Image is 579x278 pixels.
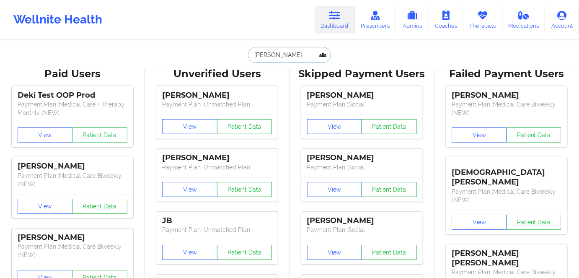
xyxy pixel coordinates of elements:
div: Deki Test OOP Prod [18,91,127,100]
p: Payment Plan : Medical Care Biweekly (NEW) [452,100,561,117]
a: Admins [396,6,429,34]
p: Payment Plan : Social [307,100,417,109]
p: Payment Plan : Social [307,163,417,171]
div: Paid Users [6,68,139,81]
a: Dashboard [315,6,355,34]
p: Payment Plan : Medical Care Biweekly (NEW) [18,171,127,188]
button: View [452,127,507,143]
button: View [307,245,362,260]
p: Payment Plan : Medical Care Biweekly (NEW) [18,242,127,259]
div: Failed Payment Users [440,68,574,81]
a: Therapists [463,6,502,34]
button: View [162,182,217,197]
button: View [162,245,217,260]
button: Patient Data [362,245,417,260]
a: Medications [502,6,545,34]
button: Patient Data [507,127,562,143]
button: Patient Data [362,119,417,134]
button: Patient Data [217,119,272,134]
button: View [162,119,217,134]
div: JB [162,216,272,226]
a: Coaches [429,6,463,34]
p: Payment Plan : Unmatched Plan [162,163,272,171]
div: Skipped Payment Users [295,68,429,81]
div: [PERSON_NAME] [PERSON_NAME] [452,249,561,268]
button: Patient Data [217,182,272,197]
button: View [18,199,73,214]
button: View [307,119,362,134]
p: Payment Plan : Unmatched Plan [162,226,272,234]
div: [DEMOGRAPHIC_DATA][PERSON_NAME] [452,161,561,187]
button: Patient Data [507,215,562,230]
button: Patient Data [217,245,272,260]
p: Payment Plan : Medical Care + Therapy Monthly (NEW) [18,100,127,117]
button: Patient Data [362,182,417,197]
p: Payment Plan : Social [307,226,417,234]
button: Patient Data [72,127,127,143]
div: [PERSON_NAME] [162,153,272,163]
p: Payment Plan : Medical Care Biweekly (NEW) [452,187,561,204]
div: [PERSON_NAME] [307,91,417,100]
div: Unverified Users [151,68,284,81]
button: Patient Data [72,199,127,214]
div: [PERSON_NAME] [307,216,417,226]
div: [PERSON_NAME] [18,233,127,242]
a: Prescribers [355,6,396,34]
div: [PERSON_NAME] [452,91,561,100]
button: View [307,182,362,197]
div: [PERSON_NAME] [18,161,127,171]
button: View [18,127,73,143]
button: View [452,215,507,230]
div: [PERSON_NAME] [307,153,417,163]
div: [PERSON_NAME] [162,91,272,100]
p: Payment Plan : Unmatched Plan [162,100,272,109]
a: Account [545,6,579,34]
